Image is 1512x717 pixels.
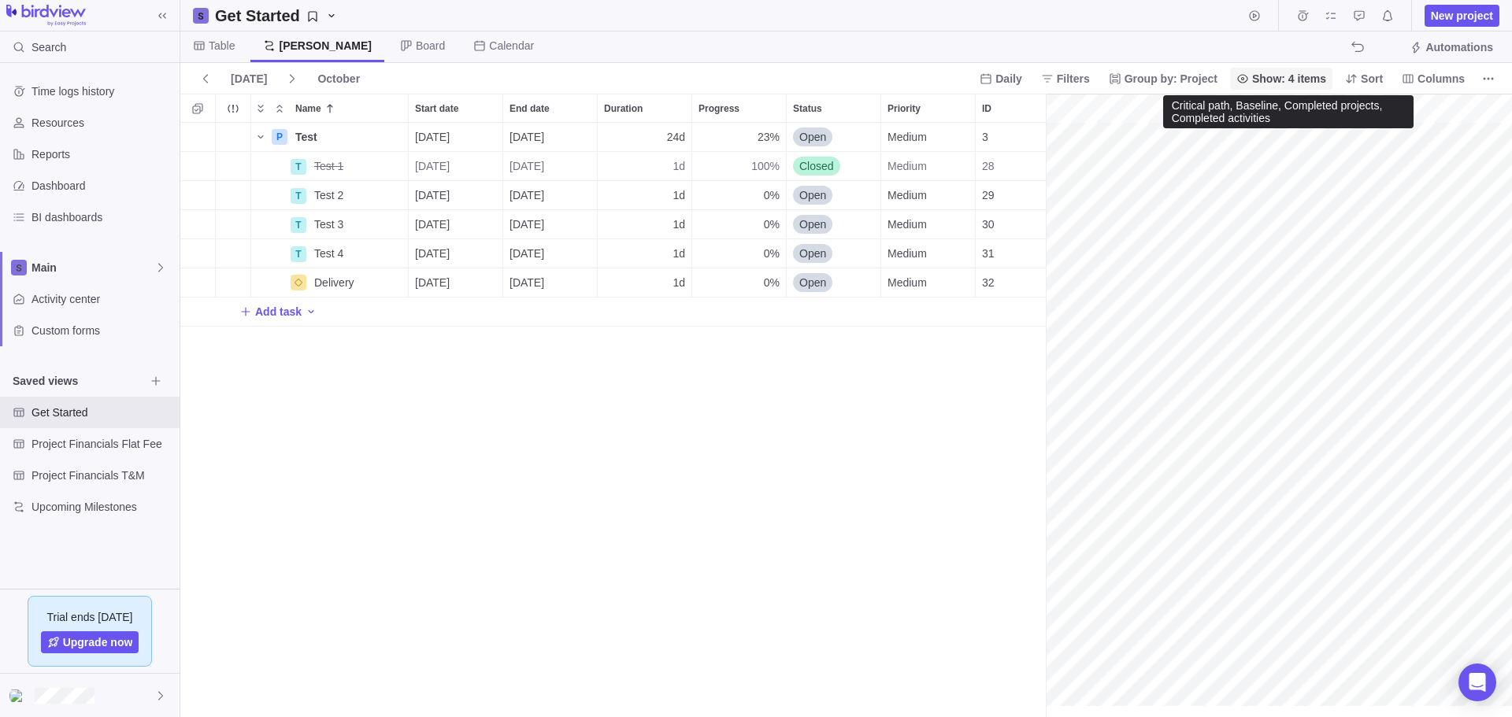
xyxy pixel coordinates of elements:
span: Test 3 [314,216,343,232]
span: 1d [673,158,685,174]
span: Duration [604,101,643,116]
span: Reports [31,146,173,162]
div: Duration [598,123,692,152]
span: Saved views [13,373,145,389]
div: Priority [881,268,976,298]
span: 28 [982,158,995,174]
span: End date [510,101,550,116]
span: 31 [982,246,995,261]
span: Activity center [31,291,173,307]
span: Board [416,38,445,54]
div: ID [976,181,1070,210]
span: Show: 4 items [1252,71,1326,87]
span: [DATE] [415,187,450,203]
div: P [272,129,287,145]
div: 0% [692,210,786,238]
div: Start date [409,94,502,122]
span: Test [295,129,317,145]
div: ID [976,268,1070,298]
span: [DATE] [415,129,450,145]
span: [DATE] [415,275,450,290]
div: Start date [409,210,503,239]
div: Medium [881,268,975,297]
img: Show [9,689,28,702]
div: Name [251,268,409,298]
span: Test 1 [314,158,343,174]
div: Trouble indication [216,123,251,152]
span: [DATE] [415,158,450,174]
span: Medium [888,187,927,203]
span: Medium [888,246,927,261]
div: End date [503,210,598,239]
span: 23% [758,129,780,145]
div: End date [503,239,598,268]
span: 0% [764,246,780,261]
span: Dashboard [31,178,173,194]
div: 0% [692,239,786,268]
span: Upcoming Milestones [31,499,173,515]
div: Progress [692,239,787,268]
span: Add task [255,304,302,320]
div: Progress [692,152,787,181]
span: My assignments [1320,5,1342,27]
div: T [291,217,306,233]
div: 29 [976,181,1069,209]
span: [DATE] [510,129,544,145]
div: Name [289,94,408,122]
span: [DATE] [510,158,544,174]
div: Priority [881,210,976,239]
span: [DATE] [510,275,544,290]
div: Open [787,210,880,238]
div: Trouble indication [216,152,251,181]
span: Medium [888,216,927,232]
span: Progress [699,101,739,116]
span: [DATE] [231,71,267,87]
div: Medium [881,123,975,151]
span: Medium [888,158,927,174]
span: 1d [673,216,685,232]
span: Columns [1395,68,1471,90]
span: Notifications [1377,5,1399,27]
div: Status [787,94,880,122]
div: Progress [692,210,787,239]
div: Test 2 [308,181,408,209]
div: Priority [881,123,976,152]
span: [DATE] [415,216,450,232]
span: Time logs [1291,5,1314,27]
a: Approval requests [1348,12,1370,24]
span: 0% [764,216,780,232]
div: ID [976,94,1069,122]
span: Closed [799,158,834,174]
span: Project Financials Flat Fee [31,436,173,452]
span: New project [1425,5,1499,27]
span: New project [1431,8,1493,24]
span: ID [982,101,991,116]
span: 30 [982,216,995,232]
span: Calendar [489,38,534,54]
div: Delivery [308,268,408,297]
div: Open Intercom Messenger [1458,663,1496,701]
div: Test 4 [308,239,408,268]
div: Status [787,152,881,181]
a: Time logs [1291,12,1314,24]
div: Duration [598,94,691,122]
div: 0% [692,181,786,209]
span: Collapse [270,98,289,120]
div: Name [251,210,409,239]
img: logo [6,5,86,27]
div: Test [289,123,408,151]
div: Status [787,239,881,268]
span: 100% [751,158,780,174]
div: Trouble indication [216,268,251,298]
div: 3 [976,123,1069,151]
span: [DATE] [510,216,544,232]
span: Start date [415,101,458,116]
div: Status [787,210,881,239]
div: 28 [976,152,1069,180]
span: Project Financials T&M [31,468,173,483]
a: Upgrade now [41,631,139,653]
div: Start date [409,268,503,298]
span: Test 2 [314,187,343,203]
span: Name [295,101,321,116]
span: Columns [1417,71,1465,87]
